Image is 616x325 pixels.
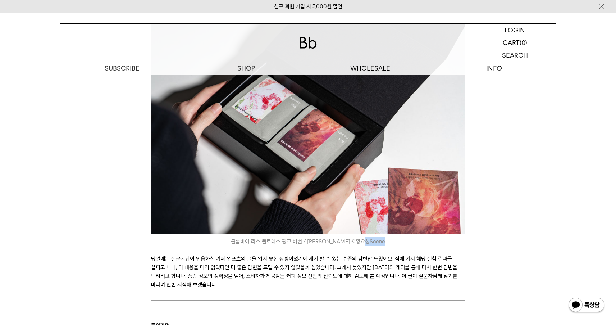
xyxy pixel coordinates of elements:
[60,62,184,75] a: SUBSCRIBE
[474,36,556,49] a: CART (0)
[568,297,605,314] img: 카카오톡 채널 1:1 채팅 버튼
[151,254,465,289] p: 당일에는 질문자님이 인용하신 카페 임포츠의 글을 읽지 못한 상황이었기에 제가 할 수 있는 수준의 답변만 드렸어요. 집에 가서 해당 실험 결과를 살피고 나니, 이 내용을 미리 ...
[432,62,556,75] p: INFO
[151,237,465,246] i: 콜롬비아 라스 플로레스 핑크 버번 / [PERSON_NAME]. 황요성Scene
[274,3,342,10] a: 신규 회원 가입 시 3,000원 할인
[151,24,465,233] img: eccbc87e4b5ce2fe28308fd9f2a7baf3_172400.jpg
[184,62,308,75] a: SHOP
[503,36,520,49] p: CART
[474,24,556,36] a: LOGIN
[502,49,528,62] p: SEARCH
[520,36,527,49] p: (0)
[505,24,525,36] p: LOGIN
[308,62,432,75] p: WHOLESALE
[300,37,317,49] img: 로고
[351,239,355,244] span: ©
